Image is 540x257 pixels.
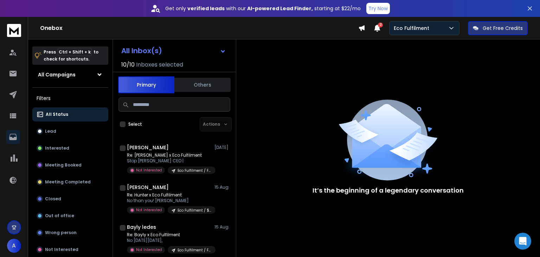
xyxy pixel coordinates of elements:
[165,5,361,12] p: Get only with our starting at $22/mo
[32,93,108,103] h3: Filters
[214,184,230,190] p: 15 Aug
[116,44,232,58] button: All Inbox(s)
[136,61,183,69] h3: Inboxes selected
[32,124,108,138] button: Lead
[127,184,169,191] h1: [PERSON_NAME]
[127,144,169,151] h1: [PERSON_NAME]
[178,168,211,173] p: Eco Fulfilment / Free Consultation - Postage Cost Analysis / 11-25
[40,24,358,32] h1: Onebox
[32,192,108,206] button: Closed
[128,121,142,127] label: Select
[32,107,108,121] button: All Status
[136,247,162,252] p: Not Interested
[127,152,211,158] p: Re: [PERSON_NAME] x Eco Fulfilment
[7,239,21,253] button: A
[32,158,108,172] button: Meeting Booked
[32,226,108,240] button: Wrong person
[394,25,432,32] p: Eco Fulfilment
[178,208,211,213] p: Eco Fulfilment / $1 Fulfillment Program / 11-50
[44,49,98,63] p: Press to check for shortcuts.
[214,145,230,150] p: [DATE]
[45,213,74,219] p: Out of office
[127,224,156,231] h1: Bayly ledes
[45,128,56,134] p: Lead
[214,224,230,230] p: 15 Aug
[7,24,21,37] img: logo
[32,209,108,223] button: Out of office
[45,196,61,202] p: Closed
[136,168,162,173] p: Not Interested
[127,158,211,164] p: Stop [PERSON_NAME] CEO |
[187,5,225,12] strong: verified leads
[118,76,174,93] button: Primary
[366,3,390,14] button: Try Now
[378,23,383,27] span: 2
[483,25,523,32] p: Get Free Credits
[45,162,82,168] p: Meeting Booked
[45,247,78,252] p: Not Interested
[368,5,388,12] p: Try Now
[127,192,211,198] p: Re: Hunter x Eco Fulfilment
[127,238,211,243] p: No [DATE][DATE],
[45,230,77,236] p: Wrong person
[38,71,76,78] h1: All Campaigns
[32,68,108,82] button: All Campaigns
[46,112,68,117] p: All Status
[127,232,211,238] p: Re: Bayly x Eco Fulfilment
[58,48,92,56] span: Ctrl + Shift + k
[121,47,162,54] h1: All Inbox(s)
[127,198,211,203] p: No than you! [PERSON_NAME]
[136,207,162,213] p: Not Interested
[32,243,108,257] button: Not Interested
[178,247,211,253] p: Eco Fulfilment / Free Consultation - Postage Cost Analysis / 11-25
[247,5,313,12] strong: AI-powered Lead Finder,
[313,186,464,195] p: It’s the beginning of a legendary conversation
[45,145,69,151] p: Interested
[45,179,91,185] p: Meeting Completed
[468,21,528,35] button: Get Free Credits
[32,141,108,155] button: Interested
[121,61,135,69] span: 10 / 10
[514,233,531,250] div: Open Intercom Messenger
[32,175,108,189] button: Meeting Completed
[174,77,231,93] button: Others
